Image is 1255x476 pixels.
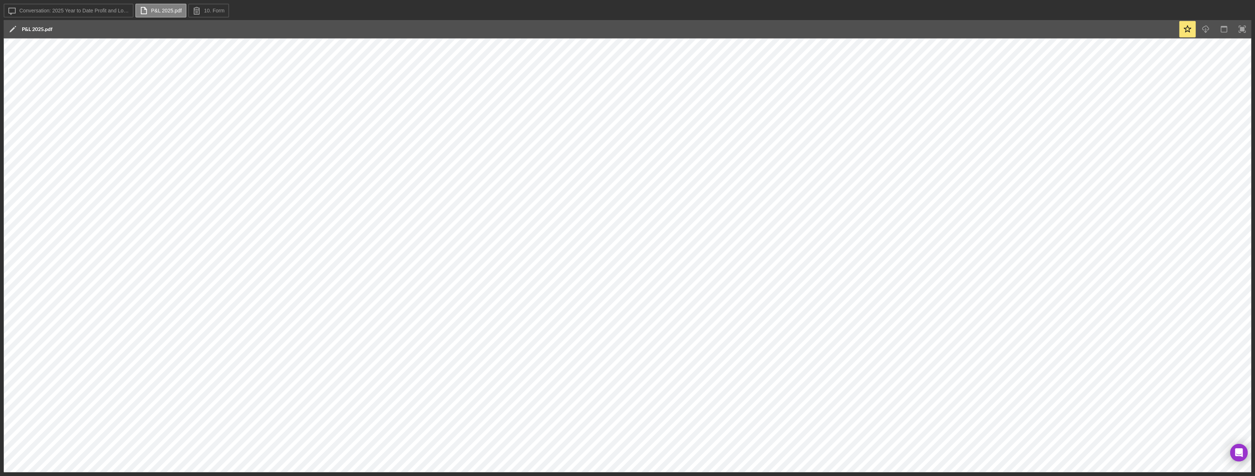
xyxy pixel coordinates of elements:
div: P&L 2025.pdf [22,26,53,32]
button: Conversation: 2025 Year to Date Profit and Loss Statement ([PERSON_NAME]) [4,4,134,18]
label: 10. Form [204,8,224,13]
label: Conversation: 2025 Year to Date Profit and Loss Statement ([PERSON_NAME]) [19,8,129,13]
label: P&L 2025.pdf [151,8,182,13]
div: Open Intercom Messenger [1230,444,1248,461]
button: 10. Form [188,4,229,18]
button: P&L 2025.pdf [135,4,186,18]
